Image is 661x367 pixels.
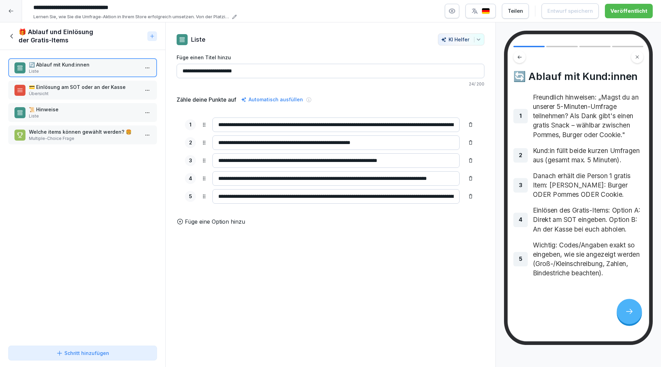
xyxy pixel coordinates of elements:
[189,157,192,165] p: 3
[519,216,522,224] p: 4
[29,83,139,91] p: 💳 Einlösung am SOT oder an der Kasse
[8,346,157,360] button: Schritt hinzufügen
[33,13,230,20] p: Lernen Sie, wie Sie die Umfrage-Aktion in Ihrem Store erfolgreich umsetzen. Von der Platzierung d...
[189,193,192,201] p: 5
[519,151,522,160] p: 2
[189,139,192,147] p: 2
[533,171,643,200] p: Danach erhält die Person 1 gratis Item: [PERSON_NAME]: Burger ODER Pommes ODER Cookie.
[508,7,523,15] div: Teilen
[547,7,593,15] div: Entwurf speichern
[29,113,139,119] p: Liste
[29,61,139,68] p: 🔄 Ablauf mit Kund:innen
[29,135,139,142] p: Multiple-Choice Frage
[29,68,139,74] p: Liste
[441,37,481,42] div: KI Helfer
[513,70,643,83] h4: 🔄 Ablauf mit Kund:innen
[189,121,191,129] p: 1
[240,95,304,104] div: Automatisch ausfüllen
[533,241,643,278] p: Wichtig: Codes/Angaben exakt so eingeben, wie sie angezeigt werden (Groß-/Kleinschreibung, Zahlen...
[519,255,522,263] p: 5
[519,181,522,190] p: 3
[8,58,157,77] div: 🔄 Ablauf mit Kund:innenListe
[610,7,647,15] div: Veröffentlicht
[8,81,157,100] div: 💳 Einlösung am SOT oder an der KasseÜbersicht
[8,125,157,144] div: Welche items können gewählt werden? 🍔Multiple-Choice Frage
[502,3,529,19] button: Teilen
[177,95,236,104] h5: Zähle deine Punkte auf
[542,3,599,19] button: Entwurf speichern
[438,33,484,45] button: KI Helfer
[29,128,139,135] p: Welche items können gewählt werden? 🍔
[520,112,522,120] p: 1
[533,146,643,165] p: Kund:in füllt beide kurzen Umfragen aus (gesamt max. 5 Minuten).
[533,206,643,234] p: Einlösen des Gratis-Items: Option A: Direkt am SOT eingeben. Option B: An der Kasse bei euch abho...
[189,175,192,183] p: 4
[605,4,653,18] button: Veröffentlicht
[19,28,145,44] h1: 🎁 Ablauf und Einlösung der Gratis-Items
[29,91,139,97] p: Übersicht
[56,349,109,357] div: Schritt hinzufügen
[8,103,157,122] div: 📜 HinweiseListe
[29,106,139,113] p: 📜 Hinweise
[191,35,206,44] p: Liste
[482,8,490,14] img: de.svg
[185,217,245,226] p: Füge eine Option hinzu
[533,93,643,140] p: Freundlich hinweisen: „Magst du an unserer 5-Minuten-Umfrage teilnehmen? Als Dank gibt's einen gr...
[177,81,484,87] p: 24 / 200
[177,54,484,61] label: Füge einen Titel hinzu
